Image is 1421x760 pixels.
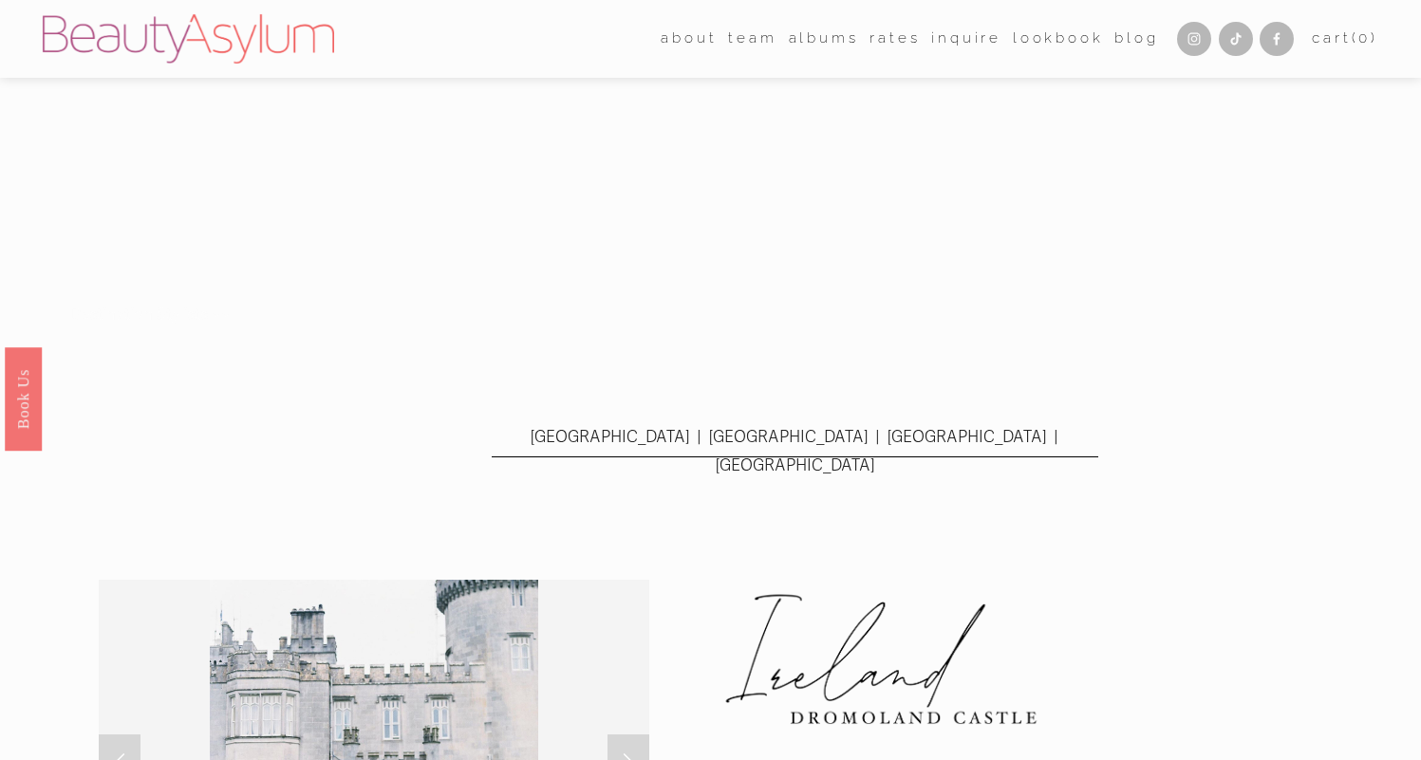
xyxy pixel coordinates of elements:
a: 0 items in cart [1312,26,1378,51]
span: ( ) [1352,29,1378,46]
p: [GEOGRAPHIC_DATA] | [GEOGRAPHIC_DATA] | [GEOGRAPHIC_DATA] | [GEOGRAPHIC_DATA] [492,423,1098,481]
a: Facebook [1260,22,1294,56]
a: Instagram [1177,22,1211,56]
span: team [728,26,776,51]
a: albums [789,25,859,53]
span: about [661,26,717,51]
a: Book Us [5,346,42,450]
a: Rates [869,25,920,53]
h1: Destination Brides [43,222,537,279]
a: folder dropdown [728,25,776,53]
a: folder dropdown [661,25,717,53]
span: 0 [1358,29,1371,46]
a: Blog [1114,25,1158,53]
img: Beauty Asylum | Bridal Hair &amp; Makeup Charlotte &amp; Atlanta [43,14,334,64]
a: Inquire [931,25,1001,53]
a: Destination Stylists >> [43,301,256,329]
a: TikTok [1219,22,1253,56]
a: Lookbook [1013,25,1103,53]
